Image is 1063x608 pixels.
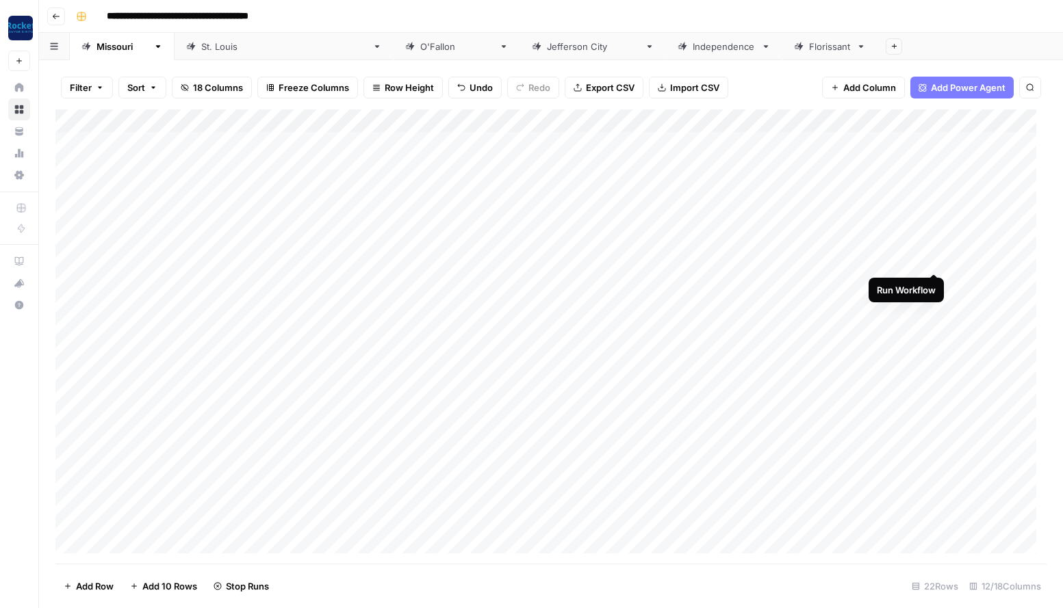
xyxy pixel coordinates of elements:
[507,77,559,98] button: Redo
[8,11,30,45] button: Workspace: Rocket Pilots
[931,81,1006,94] span: Add Power Agent
[201,40,367,53] div: [GEOGRAPHIC_DATA][PERSON_NAME]
[809,40,851,53] div: Florissant
[843,81,896,94] span: Add Column
[8,16,33,40] img: Rocket Pilots Logo
[8,120,30,142] a: Your Data
[175,33,394,60] a: [GEOGRAPHIC_DATA][PERSON_NAME]
[142,579,197,593] span: Add 10 Rows
[649,77,728,98] button: Import CSV
[666,33,782,60] a: Independence
[118,77,166,98] button: Sort
[193,81,243,94] span: 18 Columns
[420,40,494,53] div: [PERSON_NAME]
[470,81,493,94] span: Undo
[76,579,114,593] span: Add Row
[9,273,29,293] div: What's new?
[97,40,148,53] div: [US_STATE]
[906,575,964,597] div: 22 Rows
[782,33,878,60] a: Florissant
[8,142,30,164] a: Usage
[394,33,520,60] a: [PERSON_NAME]
[547,40,639,53] div: [GEOGRAPHIC_DATA]
[257,77,358,98] button: Freeze Columns
[8,77,30,98] a: Home
[385,81,434,94] span: Row Height
[964,575,1047,597] div: 12/18 Columns
[226,579,269,593] span: Stop Runs
[670,81,719,94] span: Import CSV
[70,33,175,60] a: [US_STATE]
[172,77,252,98] button: 18 Columns
[70,81,92,94] span: Filter
[586,81,635,94] span: Export CSV
[520,33,666,60] a: [GEOGRAPHIC_DATA]
[205,575,277,597] button: Stop Runs
[448,77,502,98] button: Undo
[55,575,122,597] button: Add Row
[8,250,30,272] a: AirOps Academy
[8,294,30,316] button: Help + Support
[528,81,550,94] span: Redo
[565,77,643,98] button: Export CSV
[877,283,936,297] div: Run Workflow
[8,272,30,294] button: What's new?
[61,77,113,98] button: Filter
[279,81,349,94] span: Freeze Columns
[363,77,443,98] button: Row Height
[122,575,205,597] button: Add 10 Rows
[127,81,145,94] span: Sort
[910,77,1014,98] button: Add Power Agent
[8,164,30,186] a: Settings
[8,98,30,120] a: Browse
[822,77,905,98] button: Add Column
[693,40,756,53] div: Independence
